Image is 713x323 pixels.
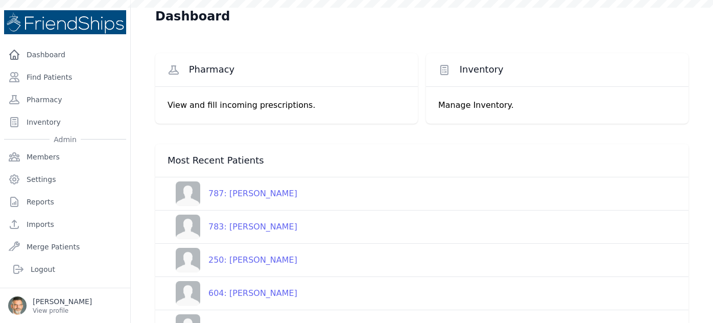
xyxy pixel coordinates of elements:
[460,63,504,76] span: Inventory
[189,63,235,76] span: Pharmacy
[4,192,126,212] a: Reports
[50,134,81,145] span: Admin
[4,10,126,34] img: Medical Missions EMR
[4,112,126,132] a: Inventory
[8,296,122,315] a: [PERSON_NAME] View profile
[33,296,92,307] p: [PERSON_NAME]
[4,214,126,235] a: Imports
[168,181,297,206] a: 787: [PERSON_NAME]
[155,8,230,25] h1: Dashboard
[438,99,676,111] p: Manage Inventory.
[168,248,297,272] a: 250: [PERSON_NAME]
[200,287,297,299] div: 604: [PERSON_NAME]
[176,215,200,239] img: person-242608b1a05df3501eefc295dc1bc67a.jpg
[168,215,297,239] a: 783: [PERSON_NAME]
[4,67,126,87] a: Find Patients
[176,281,200,306] img: person-242608b1a05df3501eefc295dc1bc67a.jpg
[8,259,122,280] a: Logout
[168,281,297,306] a: 604: [PERSON_NAME]
[4,44,126,65] a: Dashboard
[4,237,126,257] a: Merge Patients
[4,89,126,110] a: Pharmacy
[33,307,92,315] p: View profile
[176,248,200,272] img: person-242608b1a05df3501eefc295dc1bc67a.jpg
[168,154,264,167] span: Most Recent Patients
[200,254,297,266] div: 250: [PERSON_NAME]
[176,181,200,206] img: person-242608b1a05df3501eefc295dc1bc67a.jpg
[168,99,406,111] p: View and fill incoming prescriptions.
[155,53,418,124] a: Pharmacy View and fill incoming prescriptions.
[200,188,297,200] div: 787: [PERSON_NAME]
[4,169,126,190] a: Settings
[4,147,126,167] a: Members
[426,53,688,124] a: Inventory Manage Inventory.
[200,221,297,233] div: 783: [PERSON_NAME]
